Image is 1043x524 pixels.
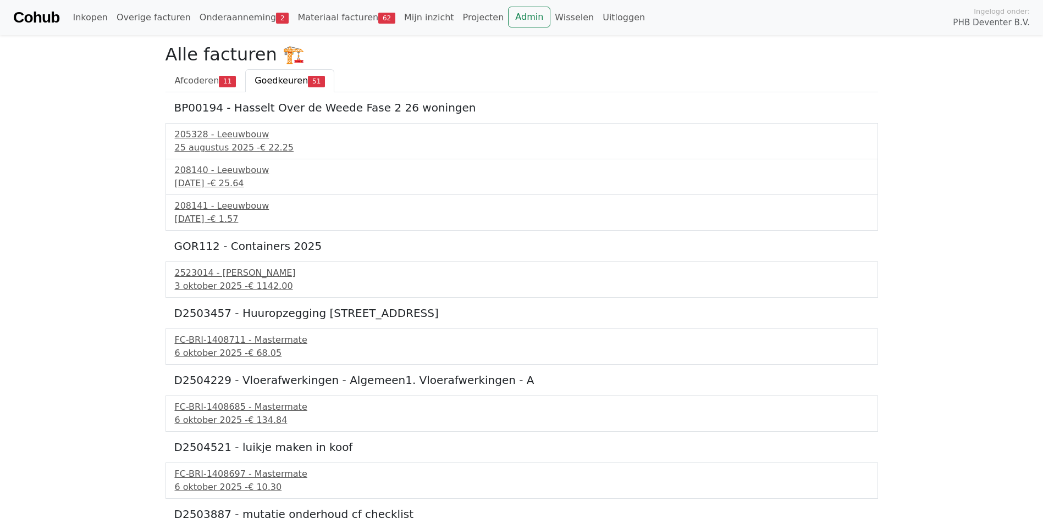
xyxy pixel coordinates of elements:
[276,13,289,24] span: 2
[378,13,395,24] span: 62
[68,7,112,29] a: Inkopen
[165,69,246,92] a: Afcoderen11
[175,333,869,347] div: FC-BRI-1408711 - Mastermate
[248,482,282,492] span: € 10.30
[175,213,869,226] div: [DATE] -
[175,199,869,226] a: 208141 - Leeuwbouw[DATE] -€ 1.57
[550,7,598,29] a: Wisselen
[210,214,238,224] span: € 1.57
[459,7,509,29] a: Projecten
[165,44,878,65] h2: Alle facturen 🏗️
[219,76,236,87] span: 11
[112,7,195,29] a: Overige facturen
[175,467,869,481] div: FC-BRI-1408697 - Mastermate
[293,7,400,29] a: Materiaal facturen62
[175,128,869,154] a: 205328 - Leeuwbouw25 augustus 2025 -€ 22.25
[210,178,244,188] span: € 25.64
[260,142,294,153] span: € 22.25
[175,266,869,280] div: 2523014 - [PERSON_NAME]
[13,4,59,31] a: Cohub
[174,101,869,114] h5: BP00194 - Hasselt Over de Weede Fase 2 26 woningen
[248,348,282,358] span: € 68.05
[175,400,869,427] a: FC-BRI-1408685 - Mastermate6 oktober 2025 -€ 134.84
[175,347,869,360] div: 6 oktober 2025 -
[175,164,869,190] a: 208140 - Leeuwbouw[DATE] -€ 25.64
[174,441,869,454] h5: D2504521 - luikje maken in koof
[175,467,869,494] a: FC-BRI-1408697 - Mastermate6 oktober 2025 -€ 10.30
[175,280,869,293] div: 3 oktober 2025 -
[175,400,869,414] div: FC-BRI-1408685 - Mastermate
[248,415,287,425] span: € 134.84
[174,239,869,253] h5: GOR112 - Containers 2025
[175,141,869,154] div: 25 augustus 2025 -
[598,7,649,29] a: Uitloggen
[248,281,293,291] span: € 1142.00
[174,306,869,320] h5: D2503457 - Huuropzegging [STREET_ADDRESS]
[195,7,294,29] a: Onderaanneming2
[400,7,459,29] a: Mijn inzicht
[175,128,869,141] div: 205328 - Leeuwbouw
[255,75,308,86] span: Goedkeuren
[175,75,219,86] span: Afcoderen
[175,333,869,360] a: FC-BRI-1408711 - Mastermate6 oktober 2025 -€ 68.05
[175,199,869,213] div: 208141 - Leeuwbouw
[953,16,1030,29] span: PHB Deventer B.V.
[175,164,869,177] div: 208140 - Leeuwbouw
[974,6,1030,16] span: Ingelogd onder:
[175,414,869,427] div: 6 oktober 2025 -
[508,7,550,27] a: Admin
[175,266,869,293] a: 2523014 - [PERSON_NAME]3 oktober 2025 -€ 1142.00
[308,76,325,87] span: 51
[174,374,869,387] h5: D2504229 - Vloerafwerkingen - Algemeen1. Vloerafwerkingen - A
[174,508,869,521] h5: D2503887 - mutatie onderhoud cf checklist
[175,177,869,190] div: [DATE] -
[175,481,869,494] div: 6 oktober 2025 -
[245,69,334,92] a: Goedkeuren51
